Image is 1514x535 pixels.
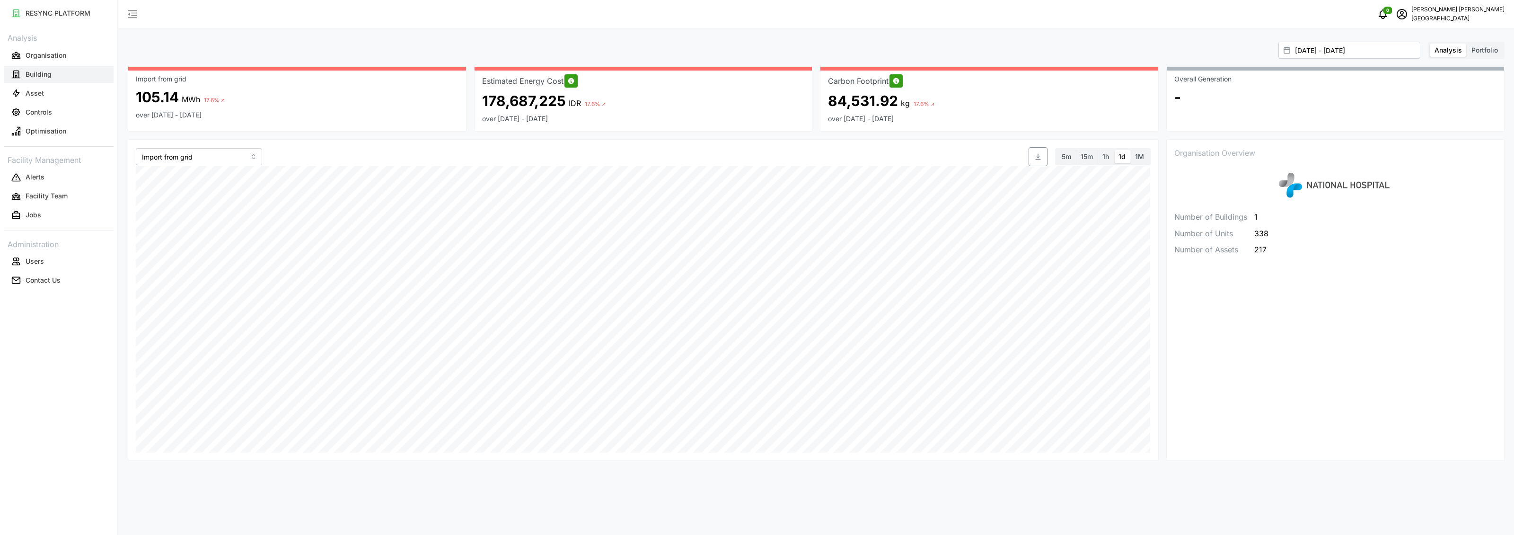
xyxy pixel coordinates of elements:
[4,30,114,44] p: Analysis
[4,207,114,224] button: Jobs
[4,188,114,205] button: Facility Team
[26,172,44,182] p: Alerts
[1174,166,1497,204] img: Organization image
[1174,244,1247,256] p: Number of Assets
[26,89,44,98] p: Asset
[1062,152,1071,160] span: 5m
[26,70,52,79] p: Building
[4,122,114,141] a: Optimisation
[4,103,114,122] a: Controls
[1174,74,1497,84] p: Overall Generation
[4,47,114,64] button: Organisation
[1435,46,1462,54] span: Analysis
[4,84,114,103] a: Asset
[26,210,41,220] p: Jobs
[482,92,566,109] p: 178,687,225
[4,206,114,225] a: Jobs
[914,100,929,108] p: 17.6%
[4,46,114,65] a: Organisation
[136,110,458,120] p: over [DATE] - [DATE]
[4,4,114,23] a: RESYNC PLATFORM
[1254,211,1268,223] p: 1
[585,100,600,108] p: 17.6%
[4,123,114,140] button: Optimisation
[26,126,66,136] p: Optimisation
[1081,152,1093,160] span: 15m
[1392,5,1411,24] button: schedule
[1174,228,1247,240] p: Number of Units
[4,169,114,186] button: Alerts
[828,92,898,109] p: 84,531.92
[4,104,114,121] button: Controls
[26,276,61,285] p: Contact Us
[26,51,66,60] p: Organisation
[26,9,90,18] p: RESYNC PLATFORM
[1373,5,1392,24] button: notifications
[4,65,114,84] a: Building
[4,252,114,271] a: Users
[4,5,114,22] button: RESYNC PLATFORM
[1411,5,1505,14] p: [PERSON_NAME] [PERSON_NAME]
[182,94,200,106] p: MWh
[4,272,114,289] button: Contact Us
[4,187,114,206] a: Facility Team
[1118,152,1126,160] span: 1d
[1102,152,1109,160] span: 1h
[1254,244,1268,256] p: 217
[1174,89,1181,106] p: -
[1174,147,1497,159] p: Organisation Overview
[136,74,458,84] p: Import from grid
[26,191,68,201] p: Facility Team
[1471,46,1498,54] span: Portfolio
[4,168,114,187] a: Alerts
[1411,14,1505,23] p: [GEOGRAPHIC_DATA]
[26,257,44,266] p: Users
[4,85,114,102] button: Asset
[1174,211,1247,223] p: Number of Buildings
[204,97,220,104] p: 17.6%
[828,114,1151,124] p: over [DATE] - [DATE]
[4,253,114,270] button: Users
[569,98,581,109] p: IDR
[4,152,114,166] p: Facility Management
[482,75,563,87] p: Estimated Energy Cost
[1254,228,1268,240] p: 338
[4,66,114,83] button: Building
[1386,7,1389,14] span: 0
[136,89,179,106] p: 105.14
[26,107,52,117] p: Controls
[482,114,805,124] p: over [DATE] - [DATE]
[1135,152,1144,160] span: 1M
[828,75,889,87] p: Carbon Footprint
[901,98,910,109] p: kg
[4,271,114,290] a: Contact Us
[4,237,114,250] p: Administration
